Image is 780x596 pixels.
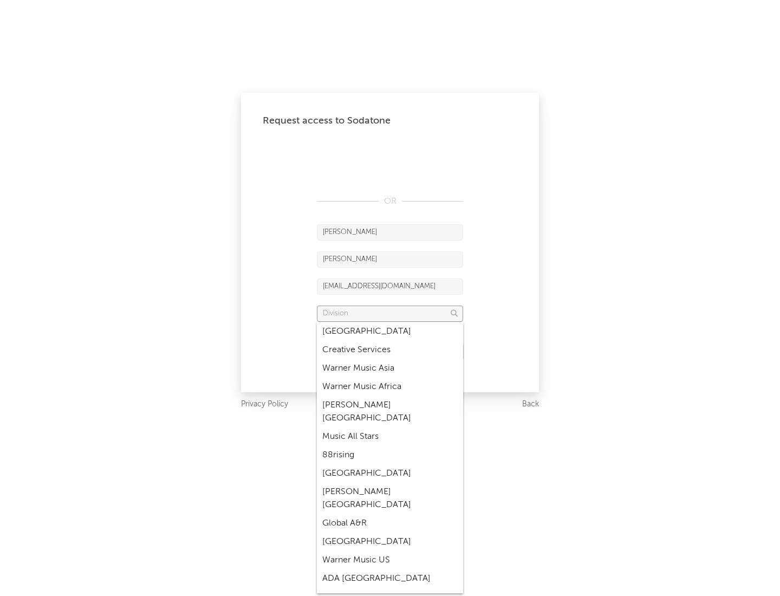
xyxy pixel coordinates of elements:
[317,483,463,514] div: [PERSON_NAME] [GEOGRAPHIC_DATA]
[317,378,463,396] div: Warner Music Africa
[317,446,463,464] div: 88rising
[317,278,463,295] input: Email
[317,569,463,588] div: ADA [GEOGRAPHIC_DATA]
[317,251,463,268] input: Last Name
[317,551,463,569] div: Warner Music US
[263,114,517,127] div: Request access to Sodatone
[317,322,463,341] div: [GEOGRAPHIC_DATA]
[317,359,463,378] div: Warner Music Asia
[317,396,463,427] div: [PERSON_NAME] [GEOGRAPHIC_DATA]
[317,341,463,359] div: Creative Services
[317,224,463,241] input: First Name
[317,464,463,483] div: [GEOGRAPHIC_DATA]
[317,427,463,446] div: Music All Stars
[241,398,288,411] a: Privacy Policy
[317,533,463,551] div: [GEOGRAPHIC_DATA]
[317,514,463,533] div: Global A&R
[317,306,463,322] input: Division
[522,398,539,411] a: Back
[317,195,463,208] div: OR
